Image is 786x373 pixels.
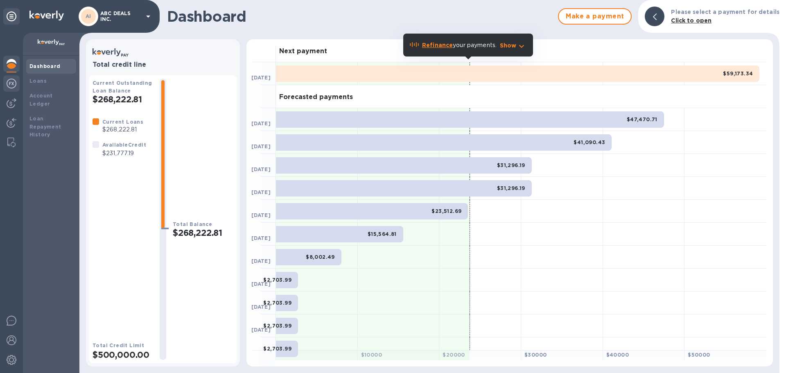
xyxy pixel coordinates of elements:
p: $268,222.81 [102,125,143,134]
b: [DATE] [251,75,271,81]
p: your payments. [422,41,497,50]
b: [DATE] [251,258,271,264]
p: Show [500,41,517,50]
b: Current Outstanding Loan Balance [93,80,152,94]
div: Unpin categories [3,8,20,25]
b: Loan Repayment History [29,115,61,138]
b: Current Loans [102,119,143,125]
b: $2,703.99 [263,323,291,329]
b: Dashboard [29,63,61,69]
b: $ 40000 [606,352,629,358]
b: $8,002.49 [306,254,335,260]
b: $23,512.69 [431,208,461,214]
h2: $500,000.00 [93,350,153,360]
b: [DATE] [251,281,271,287]
b: Total Credit Limit [93,342,144,348]
b: Total Balance [173,221,212,227]
b: [DATE] [251,189,271,195]
b: [DATE] [251,212,271,218]
b: Refinance [422,42,453,48]
h2: $268,222.81 [173,228,233,238]
p: ABC DEALS INC. [100,11,141,22]
button: Make a payment [558,8,632,25]
img: Logo [29,11,64,20]
b: $ 50000 [688,352,710,358]
h3: Total credit line [93,61,233,69]
b: [DATE] [251,143,271,149]
b: [DATE] [251,327,271,333]
b: $2,703.99 [263,300,291,306]
b: $47,470.71 [627,116,657,122]
b: Click to open [671,17,711,24]
b: [DATE] [251,235,271,241]
b: $ 30000 [524,352,547,358]
b: Please select a payment for details [671,9,779,15]
b: Available Credit [102,142,146,148]
h1: Dashboard [167,8,554,25]
b: [DATE] [251,304,271,310]
b: [DATE] [251,166,271,172]
b: [DATE] [251,120,271,127]
b: $41,090.43 [574,139,605,145]
h3: Next payment [279,47,327,55]
span: Make a payment [565,11,624,21]
b: $31,296.19 [497,185,525,191]
button: Show [500,41,526,50]
b: $2,703.99 [263,346,291,352]
b: Loans [29,78,47,84]
p: $231,777.19 [102,149,146,158]
img: Foreign exchange [7,79,16,88]
b: $2,703.99 [263,277,291,283]
h2: $268,222.81 [93,94,153,104]
b: $59,173.34 [723,70,753,77]
h3: Forecasted payments [279,93,353,101]
b: AI [86,13,91,19]
b: $15,564.81 [368,231,397,237]
b: Account Ledger [29,93,53,107]
b: $31,296.19 [497,162,525,168]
